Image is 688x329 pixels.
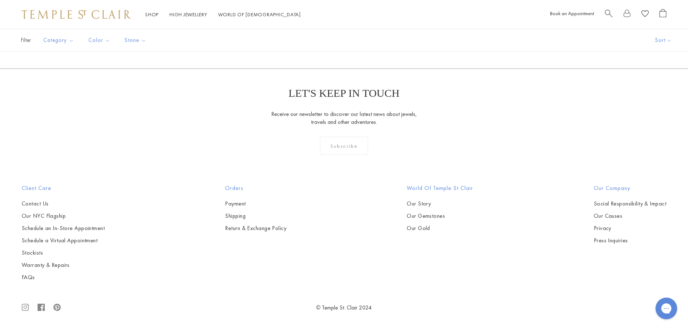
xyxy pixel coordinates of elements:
a: © Temple St. Clair 2024 [316,304,372,311]
button: Stone [119,32,152,48]
a: Privacy [594,224,666,232]
a: Our Gemstones [407,212,473,220]
a: Book an Appointment [550,10,594,17]
a: Payment [225,200,286,208]
a: High JewelleryHigh Jewellery [169,11,207,18]
a: Stockists [22,249,105,257]
a: Contact Us [22,200,105,208]
a: View Wishlist [641,9,649,20]
a: Press Inquiries [594,237,666,244]
p: LET'S KEEP IN TOUCH [289,87,399,99]
h2: World of Temple St Clair [407,184,473,192]
a: Warranty & Repairs [22,261,105,269]
nav: Main navigation [145,10,301,19]
img: Temple St. Clair [22,10,131,19]
a: Schedule a Virtual Appointment [22,237,105,244]
a: FAQs [22,273,105,281]
button: Show sort by [639,29,688,51]
a: Our Gold [407,224,473,232]
a: Shipping [225,212,286,220]
a: ShopShop [145,11,159,18]
a: Our NYC Flagship [22,212,105,220]
h2: Our Company [594,184,666,192]
a: Open Shopping Bag [659,9,666,20]
a: World of [DEMOGRAPHIC_DATA]World of [DEMOGRAPHIC_DATA] [218,11,301,18]
a: Our Story [407,200,473,208]
button: Color [83,32,116,48]
a: Social Responsibility & Impact [594,200,666,208]
h2: Client Care [22,184,105,192]
div: Subscribe [320,137,368,155]
button: Category [38,32,79,48]
iframe: Gorgias live chat messenger [652,295,681,322]
a: Schedule an In-Store Appointment [22,224,105,232]
p: Receive our newsletter to discover our latest news about jewels, travels and other adventures. [271,110,417,126]
a: Return & Exchange Policy [225,224,286,232]
span: Color [85,36,116,45]
span: Category [40,36,79,45]
h2: Orders [225,184,286,192]
a: Search [605,9,613,20]
span: Stone [121,36,152,45]
a: Our Causes [594,212,666,220]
